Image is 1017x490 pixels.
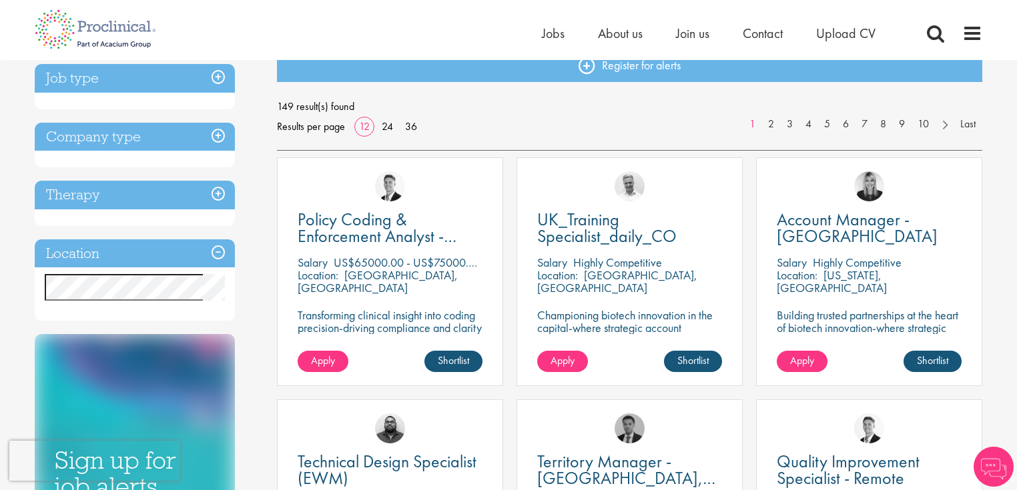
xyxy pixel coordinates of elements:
span: Results per page [277,117,345,137]
a: Apply [777,351,827,372]
p: Championing biotech innovation in the capital-where strategic account management meets scientific... [537,309,722,359]
span: Location: [777,267,817,283]
img: Chatbot [974,447,1014,487]
span: UK_Training Specialist_daily_CO [537,208,677,247]
img: Joshua Bye [615,171,645,201]
span: Location: [537,267,578,283]
a: 4 [799,117,818,132]
a: Shortlist [424,351,482,372]
a: 9 [892,117,912,132]
a: Upload CV [816,25,876,42]
p: [GEOGRAPHIC_DATA], [GEOGRAPHIC_DATA] [298,267,458,295]
a: Apply [537,351,588,372]
img: Ashley Bennett [375,413,405,443]
h3: Therapy [35,181,235,209]
span: Salary [298,255,328,270]
a: 6 [836,117,856,132]
span: Apply [311,353,335,367]
span: Account Manager - [GEOGRAPHIC_DATA] [777,208,938,247]
img: Janelle Jones [854,171,884,201]
p: US$65000.00 - US$75000.00 per annum [334,255,533,270]
p: [GEOGRAPHIC_DATA], [GEOGRAPHIC_DATA] [537,267,697,295]
a: 8 [874,117,893,132]
a: 2 [761,117,781,132]
a: About us [598,25,643,42]
span: Technical Design Specialist (EWM) [298,450,476,489]
a: Join us [676,25,709,42]
p: Highly Competitive [813,255,902,270]
a: 10 [911,117,936,132]
span: Location: [298,267,338,283]
a: Shortlist [904,351,962,372]
p: [US_STATE], [GEOGRAPHIC_DATA] [777,267,887,295]
img: Carl Gbolade [615,413,645,443]
a: 24 [377,119,398,133]
a: 7 [855,117,874,132]
a: Shortlist [664,351,722,372]
a: Contact [743,25,783,42]
a: 36 [400,119,422,133]
a: 1 [743,117,762,132]
span: Policy Coding & Enforcement Analyst - Remote [298,208,456,264]
a: Account Manager - [GEOGRAPHIC_DATA] [777,211,962,245]
a: Apply [298,351,348,372]
img: George Watson [854,413,884,443]
iframe: reCAPTCHA [9,441,180,481]
a: Policy Coding & Enforcement Analyst - Remote [298,211,482,245]
span: Salary [537,255,567,270]
a: UK_Training Specialist_daily_CO [537,211,722,245]
a: Technical Design Specialist (EWM) [298,453,482,487]
h3: Company type [35,123,235,151]
img: George Watson [375,171,405,201]
a: Jobs [542,25,565,42]
span: Apply [790,353,814,367]
a: 5 [817,117,837,132]
a: Quality Improvement Specialist - Remote [777,453,962,487]
p: Transforming clinical insight into coding precision-driving compliance and clarity in healthcare ... [298,309,482,347]
span: Apply [551,353,575,367]
h3: Location [35,239,235,268]
span: 149 result(s) found [277,97,983,117]
a: Register for alerts [277,49,983,82]
a: 3 [780,117,799,132]
span: Quality Improvement Specialist - Remote [777,450,920,489]
a: 12 [354,119,374,133]
h3: Job type [35,64,235,93]
a: Last [954,117,982,132]
span: Salary [777,255,807,270]
p: Building trusted partnerships at the heart of biotech innovation-where strategic account manageme... [777,309,962,359]
a: Territory Manager - [GEOGRAPHIC_DATA], [GEOGRAPHIC_DATA] [537,453,722,487]
p: Highly Competitive [573,255,662,270]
